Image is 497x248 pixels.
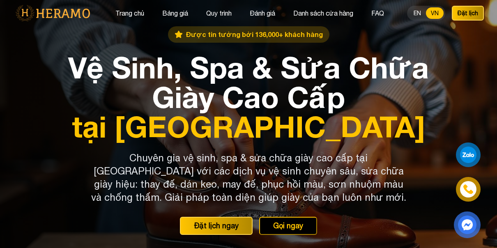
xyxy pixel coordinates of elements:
button: Đặt lịch [452,6,484,21]
button: Đặt lịch ngay [180,217,253,235]
a: phone-icon [456,177,480,201]
button: Đánh giá [247,8,278,18]
button: FAQ [369,8,387,18]
p: Chuyên gia vệ sinh, spa & sửa chữa giày cao cấp tại [GEOGRAPHIC_DATA] với các dịch vụ vệ sinh chu... [91,151,406,204]
button: EN [409,7,426,19]
button: Gọi ngay [259,217,317,235]
button: Danh sách cửa hàng [291,8,356,18]
img: phone-icon [463,184,473,194]
span: Được tin tưởng bởi 136,000+ khách hàng [186,30,323,39]
span: tại [GEOGRAPHIC_DATA] [64,112,433,141]
img: logo-with-text.png [13,5,92,22]
h1: Vệ Sinh, Spa & Sửa Chữa Giày Cao Cấp [64,53,433,141]
button: Quy trình [204,8,234,18]
button: Bảng giá [160,8,191,18]
button: VN [426,7,444,19]
button: Trang chủ [113,8,147,18]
